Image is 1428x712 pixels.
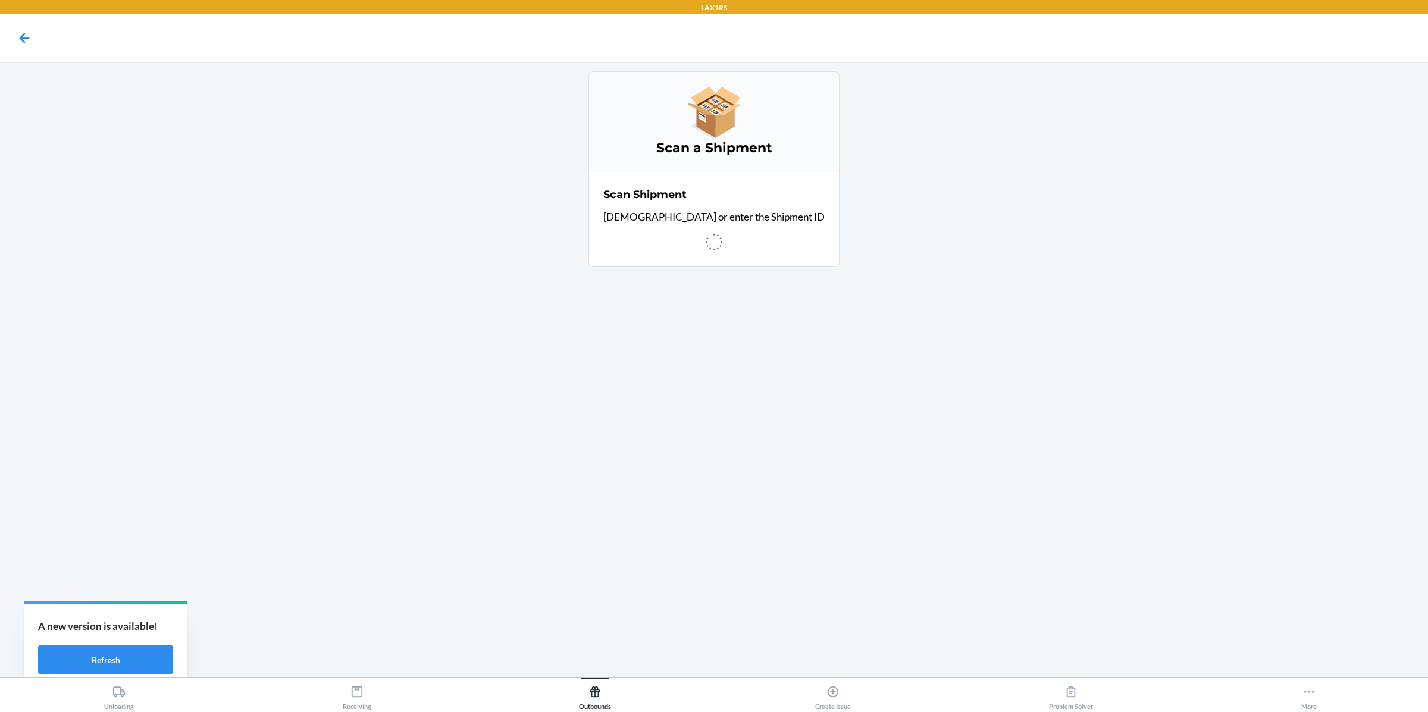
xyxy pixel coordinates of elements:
[701,2,727,13] p: LAX1RS
[1190,678,1428,710] button: More
[343,680,371,710] div: Receiving
[1301,680,1317,710] div: More
[238,678,476,710] button: Receiving
[714,678,952,710] button: Create Issue
[38,619,173,634] p: A new version is available!
[104,680,134,710] div: Unloading
[38,645,173,674] button: Refresh
[1049,680,1093,710] div: Problem Solver
[476,678,714,710] button: Outbounds
[579,680,611,710] div: Outbounds
[603,139,825,158] h3: Scan a Shipment
[815,680,851,710] div: Create Issue
[603,187,687,202] h2: Scan Shipment
[603,209,825,225] p: [DEMOGRAPHIC_DATA] or enter the Shipment ID
[952,678,1190,710] button: Problem Solver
